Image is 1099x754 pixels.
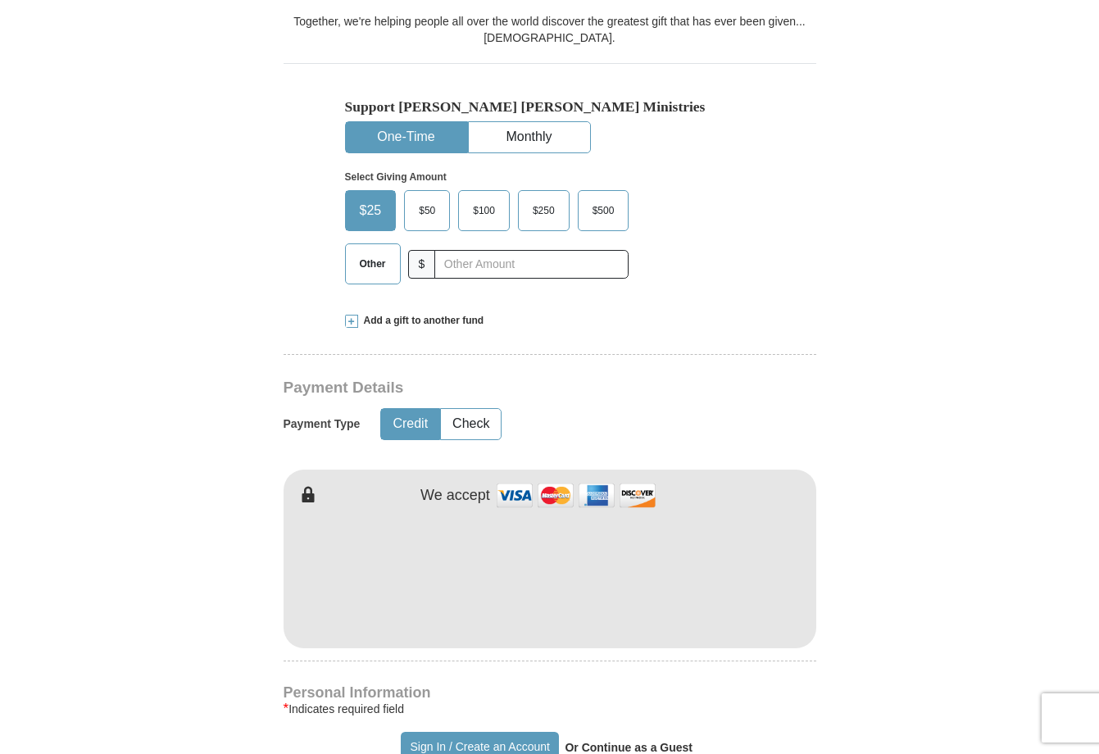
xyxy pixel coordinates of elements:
img: credit cards accepted [494,478,658,513]
h5: Payment Type [284,417,361,431]
span: $50 [411,198,443,223]
span: $ [408,250,436,279]
span: Add a gift to another fund [358,314,484,328]
button: Check [441,409,501,439]
span: $100 [465,198,503,223]
span: $250 [525,198,563,223]
span: $25 [352,198,390,223]
button: Monthly [469,122,590,152]
strong: Or Continue as a Guest [565,741,693,754]
span: $500 [584,198,623,223]
div: Together, we're helping people all over the world discover the greatest gift that has ever been g... [284,13,816,46]
span: Other [352,252,394,276]
input: Other Amount [434,250,629,279]
strong: Select Giving Amount [345,171,447,183]
button: Credit [381,409,439,439]
h5: Support [PERSON_NAME] [PERSON_NAME] Ministries [345,98,755,116]
button: One-Time [346,122,467,152]
h4: Personal Information [284,686,816,699]
h4: We accept [420,487,490,505]
h3: Payment Details [284,379,702,397]
div: Indicates required field [284,699,816,719]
